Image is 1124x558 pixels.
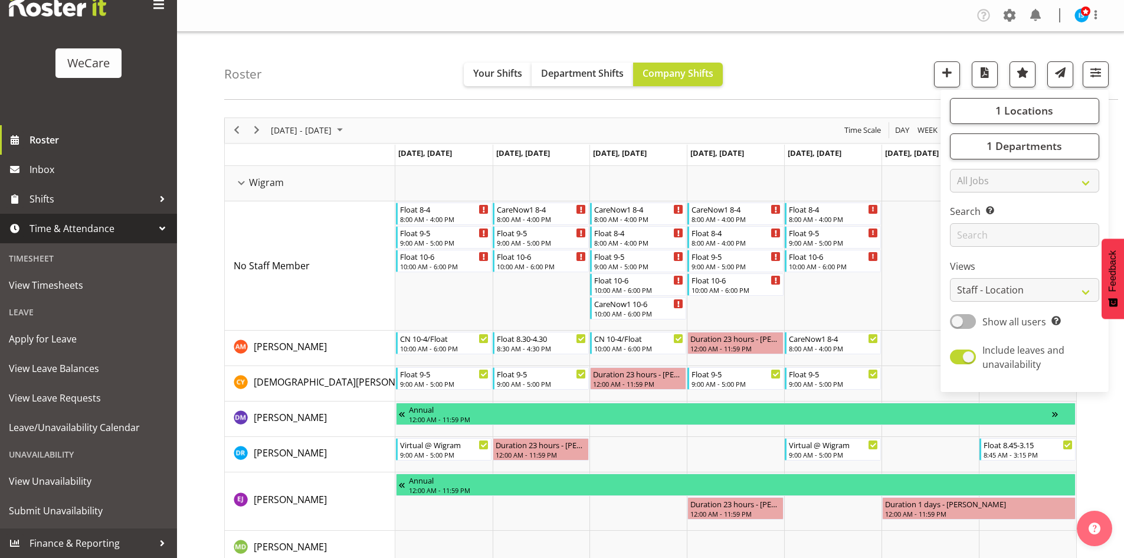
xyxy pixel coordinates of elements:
div: 12:00 AM - 11:59 PM [885,509,1073,518]
span: Day [894,123,910,138]
div: Float 9-5 [497,368,586,380]
td: Deepti Raturi resource [225,437,395,472]
button: Send a list of all shifts for the selected filtered period to all rostered employees. [1047,61,1073,87]
div: CareNow1 8-4 [692,203,781,215]
span: Leave/Unavailability Calendar [9,419,168,436]
span: Submit Unavailability [9,502,168,520]
div: 9:00 AM - 5:00 PM [497,379,586,389]
div: Float 9-5 [400,368,489,380]
div: Duration 23 hours - [PERSON_NAME] [593,368,683,380]
span: [DATE], [DATE] [788,148,841,158]
div: No Staff Member"s event - Float 8-4 Begin From Wednesday, October 15, 2025 at 8:00:00 AM GMT+13:0... [590,226,686,249]
td: Deepti Mahajan resource [225,402,395,437]
div: Ashley Mendoza"s event - Duration 23 hours - Ashley Mendoza Begin From Thursday, October 16, 2025... [687,332,784,354]
div: 9:00 AM - 5:00 PM [789,450,878,459]
div: Christianna Yu"s event - Duration 23 hours - Christianna Yu Begin From Wednesday, October 15, 202... [590,367,686,390]
div: Christianna Yu"s event - Float 9-5 Begin From Friday, October 17, 2025 at 9:00:00 AM GMT+13:00 En... [785,367,881,390]
div: Float 9-5 [692,250,781,262]
h4: Roster [224,67,262,81]
td: Christianna Yu resource [225,366,395,402]
div: 12:00 AM - 11:59 PM [496,450,586,459]
div: Float 8.45-3.15 [984,439,1073,451]
button: Department Shifts [532,63,633,86]
span: Wigram [249,175,284,190]
label: Views [950,259,1099,273]
div: Float 9-5 [692,368,781,380]
div: 10:00 AM - 6:00 PM [400,344,489,353]
a: View Leave Requests [3,383,174,413]
button: Filter Shifts [1083,61,1109,87]
div: No Staff Member"s event - CareNow1 10-6 Begin From Wednesday, October 15, 2025 at 10:00:00 AM GMT... [590,297,686,319]
div: No Staff Member"s event - Float 10-6 Begin From Wednesday, October 15, 2025 at 10:00:00 AM GMT+13... [590,273,686,296]
span: Time Scale [843,123,882,138]
div: CN 10-4/Float [400,332,489,344]
div: CareNow1 8-4 [594,203,683,215]
button: Download a PDF of the roster according to the set date range. [972,61,998,87]
span: Your Shifts [473,67,522,80]
div: CareNow1 8-4 [789,332,878,344]
span: [DATE], [DATE] [496,148,550,158]
div: 12:00 AM - 11:59 PM [409,485,1073,495]
div: WeCare [67,54,110,72]
div: 10:00 AM - 6:00 PM [594,344,683,353]
div: No Staff Member"s event - Float 10-6 Begin From Friday, October 17, 2025 at 10:00:00 AM GMT+13:00... [785,250,881,272]
div: previous period [227,118,247,143]
button: Highlight an important date within the roster. [1010,61,1035,87]
div: Deepti Raturi"s event - Virtual @ Wigram Begin From Monday, October 13, 2025 at 9:00:00 AM GMT+13... [396,438,492,461]
span: [PERSON_NAME] [254,340,327,353]
div: Christianna Yu"s event - Float 9-5 Begin From Thursday, October 16, 2025 at 9:00:00 AM GMT+13:00 ... [687,367,784,390]
div: 9:00 AM - 5:00 PM [497,238,586,247]
span: [DEMOGRAPHIC_DATA][PERSON_NAME] [254,376,429,389]
div: Deepti Mahajan"s event - Annual Begin From Tuesday, September 30, 2025 at 12:00:00 AM GMT+13:00 E... [396,403,1076,425]
span: Roster [30,131,171,149]
span: Finance & Reporting [30,534,153,552]
span: 1 Locations [995,103,1053,118]
a: View Unavailability [3,466,174,496]
span: [PERSON_NAME] [254,411,327,424]
div: Float 8-4 [789,203,878,215]
span: Week [916,123,939,138]
div: 12:00 AM - 11:59 PM [690,344,781,353]
div: No Staff Member"s event - CareNow1 8-4 Begin From Thursday, October 16, 2025 at 8:00:00 AM GMT+13... [687,203,784,225]
a: [PERSON_NAME] [254,540,327,554]
div: 8:00 AM - 4:00 PM [497,214,586,224]
div: No Staff Member"s event - Float 9-5 Begin From Friday, October 17, 2025 at 9:00:00 AM GMT+13:00 E... [785,226,881,249]
a: [PERSON_NAME] [254,340,327,354]
div: Float 9-5 [789,227,878,239]
div: 12:00 AM - 11:59 PM [593,379,683,389]
div: No Staff Member"s event - Float 9-5 Begin From Tuesday, October 14, 2025 at 9:00:00 AM GMT+13:00 ... [493,226,589,249]
div: Ella Jarvis"s event - Duration 23 hours - Ella Jarvis Begin From Thursday, October 16, 2025 at 12... [687,497,784,520]
div: 10:00 AM - 6:00 PM [789,262,878,271]
button: October 2025 [269,123,348,138]
input: Search [950,223,1099,247]
div: 8:00 AM - 4:00 PM [594,214,683,224]
span: [DATE], [DATE] [593,148,647,158]
div: 8:00 AM - 4:00 PM [692,214,781,224]
div: Float 9-5 [789,368,878,380]
div: No Staff Member"s event - Float 8-4 Begin From Thursday, October 16, 2025 at 8:00:00 AM GMT+13:00... [687,226,784,249]
div: 8:00 AM - 4:00 PM [789,214,878,224]
div: Unavailability [3,442,174,466]
div: Float 8-4 [594,227,683,239]
div: 10:00 AM - 6:00 PM [400,262,489,271]
a: [PERSON_NAME] [254,492,327,507]
span: View Leave Balances [9,360,168,377]
div: 8:45 AM - 3:15 PM [984,450,1073,459]
div: Annual [409,403,1052,415]
span: View Leave Requests [9,389,168,407]
button: Timeline Day [893,123,912,138]
div: No Staff Member"s event - Float 10-6 Begin From Tuesday, October 14, 2025 at 10:00:00 AM GMT+13:0... [493,250,589,272]
div: 9:00 AM - 5:00 PM [594,262,683,271]
div: No Staff Member"s event - CareNow1 8-4 Begin From Tuesday, October 14, 2025 at 8:00:00 AM GMT+13:... [493,203,589,225]
span: Apply for Leave [9,330,168,348]
div: Ashley Mendoza"s event - CN 10-4/Float Begin From Monday, October 13, 2025 at 10:00:00 AM GMT+13:... [396,332,492,354]
div: 12:00 AM - 11:59 PM [409,415,1052,424]
div: Float 9-5 [400,227,489,239]
span: Show all users [982,315,1046,328]
div: No Staff Member"s event - Float 9-5 Begin From Wednesday, October 15, 2025 at 9:00:00 AM GMT+13:0... [590,250,686,272]
a: Leave/Unavailability Calendar [3,413,174,442]
div: Virtual @ Wigram [789,439,878,451]
div: 9:00 AM - 5:00 PM [692,262,781,271]
div: Annual [409,474,1073,486]
div: 10:00 AM - 6:00 PM [692,285,781,295]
